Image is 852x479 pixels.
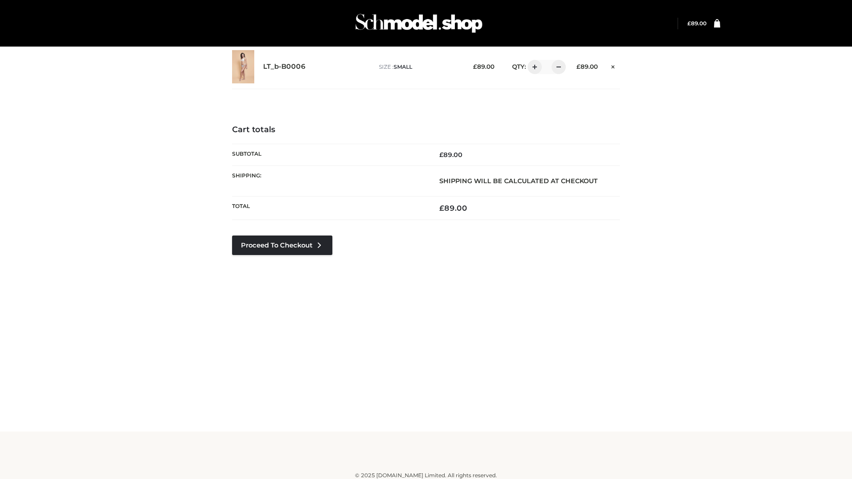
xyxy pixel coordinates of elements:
[473,63,494,70] bdi: 89.00
[687,20,706,27] bdi: 89.00
[687,20,706,27] a: £89.00
[232,165,426,196] th: Shipping:
[607,60,620,71] a: Remove this item
[263,63,306,71] a: LT_b-B0006
[439,204,467,212] bdi: 89.00
[232,196,426,220] th: Total
[439,204,444,212] span: £
[352,6,485,41] img: Schmodel Admin 964
[394,63,412,70] span: SMALL
[439,151,462,159] bdi: 89.00
[232,125,620,135] h4: Cart totals
[232,236,332,255] a: Proceed to Checkout
[232,50,254,83] img: LT_b-B0006 - SMALL
[439,151,443,159] span: £
[232,144,426,165] th: Subtotal
[687,20,691,27] span: £
[576,63,580,70] span: £
[503,60,563,74] div: QTY:
[439,177,598,185] strong: Shipping will be calculated at checkout
[576,63,598,70] bdi: 89.00
[379,63,459,71] p: size :
[473,63,477,70] span: £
